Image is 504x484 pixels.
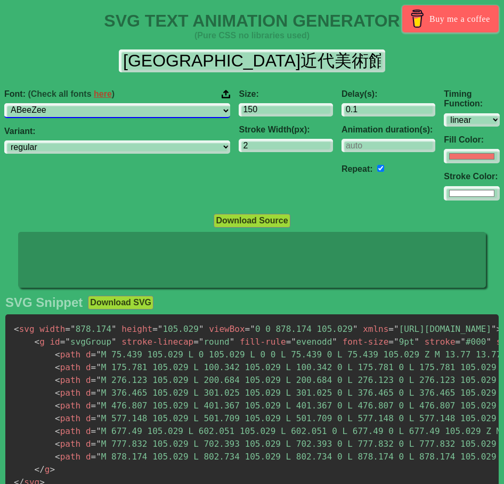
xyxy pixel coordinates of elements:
span: " [486,337,491,347]
span: > [50,464,55,474]
span: " [96,439,101,449]
input: auto [377,165,384,172]
span: g [35,464,50,474]
span: " [70,324,76,334]
input: auto [342,139,435,152]
label: Repeat: [342,164,373,173]
span: < [55,439,60,449]
span: < [55,426,60,436]
label: Stroke Width(px): [239,125,332,135]
span: < [55,349,60,360]
span: 878.174 [65,324,116,334]
img: Buy me a coffee [408,10,427,28]
button: Download SVG [88,296,153,310]
span: " [414,337,420,347]
a: Buy me a coffee [402,5,499,32]
label: Timing Function: [444,89,500,109]
span: " [230,337,235,347]
label: Delay(s): [342,89,435,99]
span: path [55,452,80,462]
span: 9pt [388,337,419,347]
span: " [394,324,399,334]
span: " [460,337,466,347]
input: 0.1s [342,103,435,116]
span: " [291,337,296,347]
span: g [35,337,45,347]
label: Fill Color: [444,135,500,145]
span: = [91,400,96,411]
span: path [55,362,80,372]
span: viewBox [209,324,245,334]
span: stroke-linecap [121,337,193,347]
span: = [193,337,199,347]
span: " [158,324,163,334]
span: height [121,324,152,334]
input: Input Text Here [119,49,385,72]
span: path [55,375,80,385]
span: = [91,426,96,436]
span: " [96,375,101,385]
span: path [55,426,80,436]
button: Download Source [214,214,290,228]
span: " [491,324,497,334]
span: = [91,349,96,360]
span: " [96,400,101,411]
span: d [86,388,91,398]
span: xmlns [363,324,388,334]
span: " [96,349,101,360]
span: fill-rule [240,337,286,347]
span: " [199,324,204,334]
span: d [86,413,91,423]
span: #000 [456,337,491,347]
span: d [86,426,91,436]
span: = [91,388,96,398]
span: < [55,388,60,398]
span: d [86,400,91,411]
input: 2px [239,139,332,152]
a: here [94,89,112,98]
span: < [55,413,60,423]
span: path [55,388,80,398]
span: < [55,452,60,462]
span: " [96,452,101,462]
span: round [193,337,234,347]
span: " [353,324,358,334]
span: </ [35,464,45,474]
span: " [96,426,101,436]
span: [URL][DOMAIN_NAME] [388,324,496,334]
span: < [55,375,60,385]
span: = [152,324,158,334]
span: evenodd [286,337,337,347]
img: Upload your font [222,89,230,99]
span: " [96,388,101,398]
span: = [91,362,96,372]
label: Size: [239,89,332,99]
span: stroke [425,337,456,347]
span: = [91,452,96,462]
span: " [96,413,101,423]
span: d [86,375,91,385]
span: " [96,362,101,372]
span: " [199,337,204,347]
span: path [55,413,80,423]
span: d [86,349,91,360]
span: < [14,324,19,334]
span: = [456,337,461,347]
span: = [91,413,96,423]
span: path [55,439,80,449]
span: path [55,400,80,411]
span: d [86,452,91,462]
span: = [388,324,394,334]
span: = [91,439,96,449]
span: d [86,362,91,372]
span: " [111,324,117,334]
span: = [245,324,250,334]
span: font-size [343,337,389,347]
span: < [35,337,40,347]
span: path [55,349,80,360]
span: " [111,337,117,347]
span: width [39,324,65,334]
span: > [497,324,502,334]
span: (Check all fonts ) [28,89,115,98]
span: " [250,324,255,334]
